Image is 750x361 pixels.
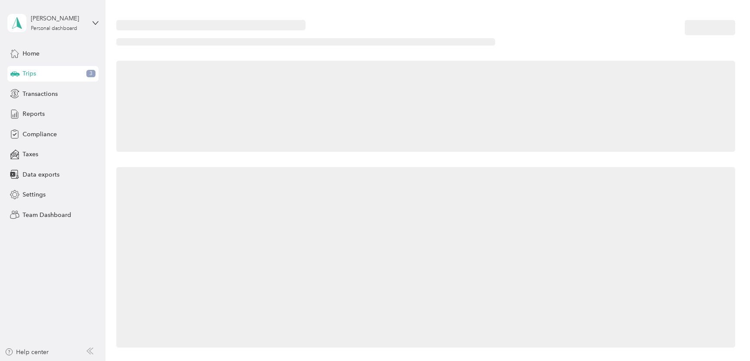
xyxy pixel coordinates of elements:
[23,69,36,78] span: Trips
[5,348,49,357] button: Help center
[23,130,57,139] span: Compliance
[23,210,71,220] span: Team Dashboard
[23,170,59,179] span: Data exports
[23,190,46,199] span: Settings
[23,89,58,98] span: Transactions
[31,14,85,23] div: [PERSON_NAME]
[23,150,38,159] span: Taxes
[23,109,45,118] span: Reports
[23,49,39,58] span: Home
[31,26,77,31] div: Personal dashboard
[701,312,750,361] iframe: Everlance-gr Chat Button Frame
[86,70,95,78] span: 3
